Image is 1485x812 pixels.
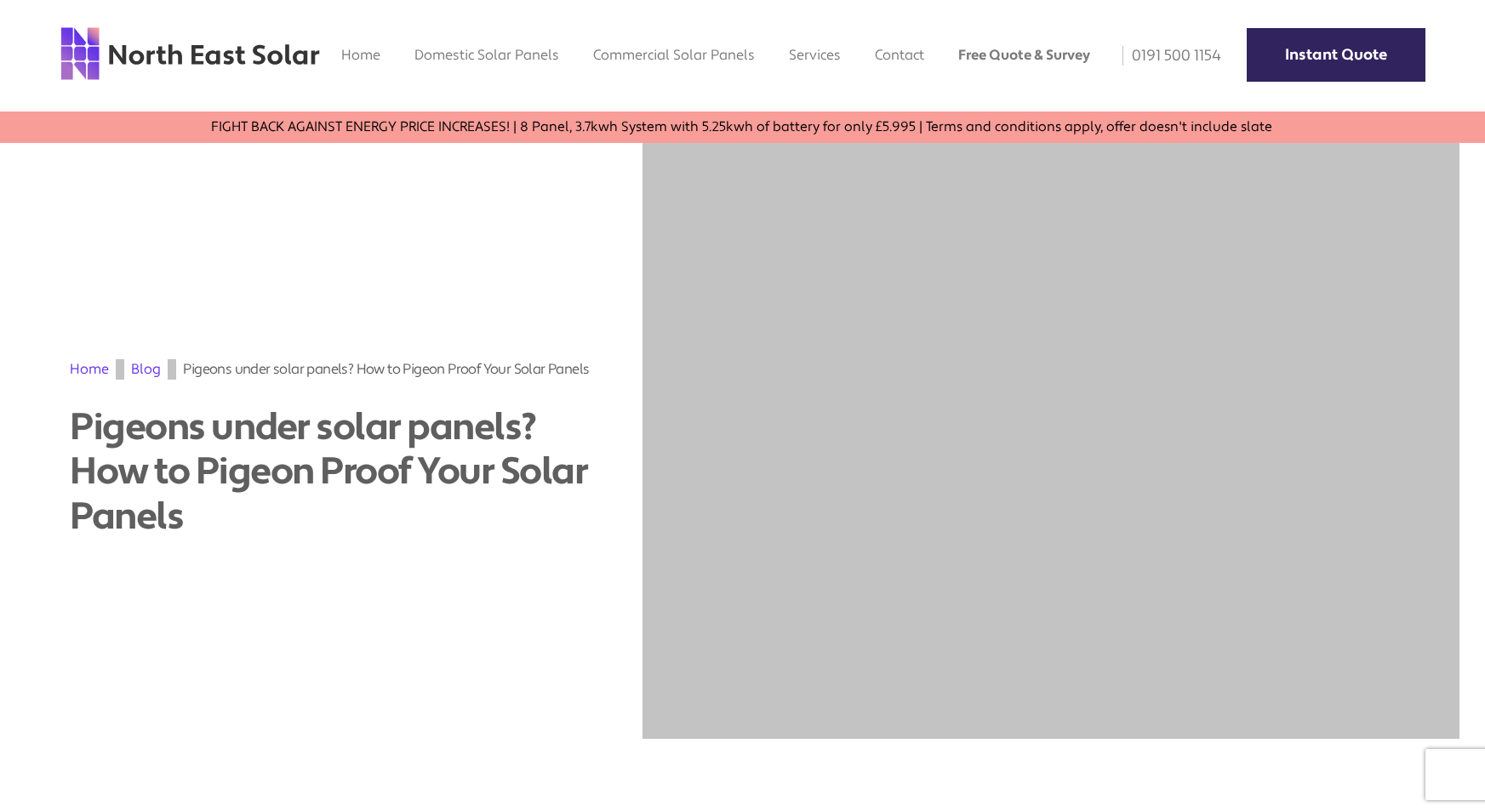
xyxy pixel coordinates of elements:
a: Home [341,46,380,64]
a: Domestic Solar Panels [414,46,559,64]
a: Home [70,360,109,378]
img: gif;base64,R0lGODdhAQABAPAAAMPDwwAAACwAAAAAAQABAAACAkQBADs= [116,359,124,379]
span: Pigeons under solar panels? How to Pigeon Proof Your Solar Panels [183,359,589,379]
a: Contact [875,46,924,64]
img: gif;base64,R0lGODdhAQABAPAAAMPDwwAAACwAAAAAAQABAAACAkQBADs= [168,359,176,379]
img: gif;base64,R0lGODdhAQABAPAAAMPDwwAAACwAAAAAAQABAAACAkQBADs= [643,143,1459,739]
img: north east solar logo [60,26,321,82]
a: 0191 500 1154 [1111,46,1221,66]
a: Blog [131,360,161,378]
a: Instant Quote [1247,28,1425,82]
img: phone icon [1122,46,1123,66]
h1: Pigeons under solar panels? How to Pigeon Proof Your Solar Panels [70,405,599,540]
a: Commercial Solar Panels [593,46,755,64]
a: Services [789,46,841,64]
a: Free Quote & Survey [958,46,1090,64]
